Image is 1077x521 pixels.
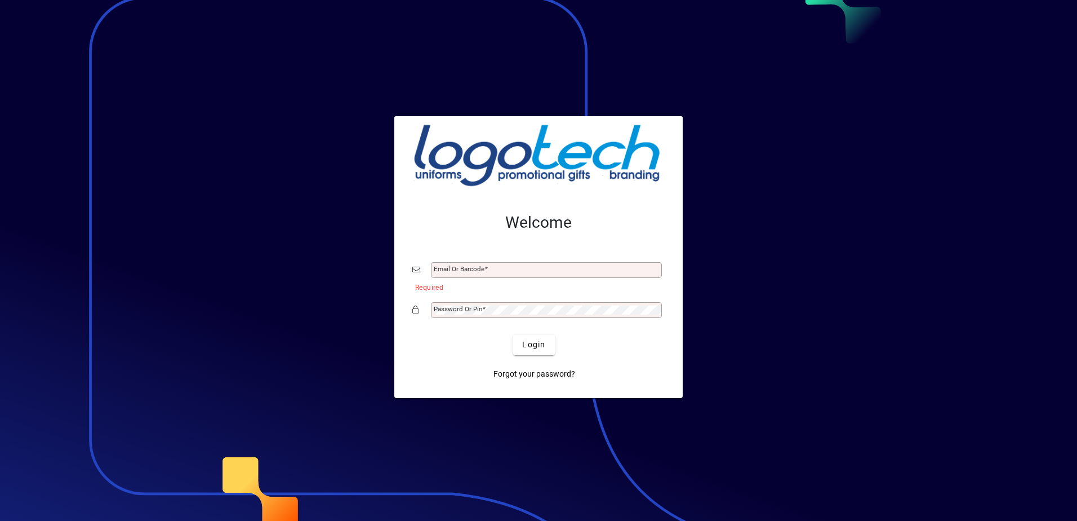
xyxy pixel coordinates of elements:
[434,265,484,273] mat-label: Email or Barcode
[415,281,656,293] mat-error: Required
[412,213,665,232] h2: Welcome
[493,368,575,380] span: Forgot your password?
[522,339,545,351] span: Login
[434,305,482,313] mat-label: Password or Pin
[513,335,554,355] button: Login
[489,364,580,385] a: Forgot your password?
